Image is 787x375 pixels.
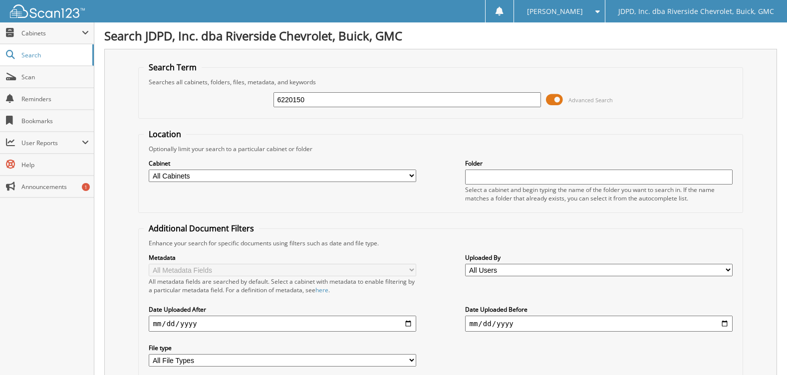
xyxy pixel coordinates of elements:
span: Reminders [21,95,89,103]
div: Enhance your search for specific documents using filters such as date and file type. [144,239,737,247]
h1: Search JDPD, Inc. dba Riverside Chevrolet, Buick, GMC [104,27,777,44]
img: scan123-logo-white.svg [10,4,85,18]
label: File type [149,344,416,352]
span: [PERSON_NAME] [527,8,583,14]
div: Select a cabinet and begin typing the name of the folder you want to search in. If the name match... [465,186,732,202]
div: Searches all cabinets, folders, files, metadata, and keywords [144,78,737,86]
label: Folder [465,159,732,168]
label: Cabinet [149,159,416,168]
span: Advanced Search [568,96,613,104]
span: User Reports [21,139,82,147]
div: 1 [82,183,90,191]
input: start [149,316,416,332]
iframe: Chat Widget [737,327,787,375]
label: Uploaded By [465,253,732,262]
a: here [315,286,328,294]
span: Announcements [21,183,89,191]
legend: Additional Document Filters [144,223,259,234]
input: end [465,316,732,332]
label: Date Uploaded Before [465,305,732,314]
label: Metadata [149,253,416,262]
span: Help [21,161,89,169]
span: Bookmarks [21,117,89,125]
div: Optionally limit your search to a particular cabinet or folder [144,145,737,153]
span: Search [21,51,87,59]
span: Cabinets [21,29,82,37]
span: Scan [21,73,89,81]
div: All metadata fields are searched by default. Select a cabinet with metadata to enable filtering b... [149,277,416,294]
legend: Location [144,129,186,140]
legend: Search Term [144,62,202,73]
label: Date Uploaded After [149,305,416,314]
span: JDPD, Inc. dba Riverside Chevrolet, Buick, GMC [618,8,774,14]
